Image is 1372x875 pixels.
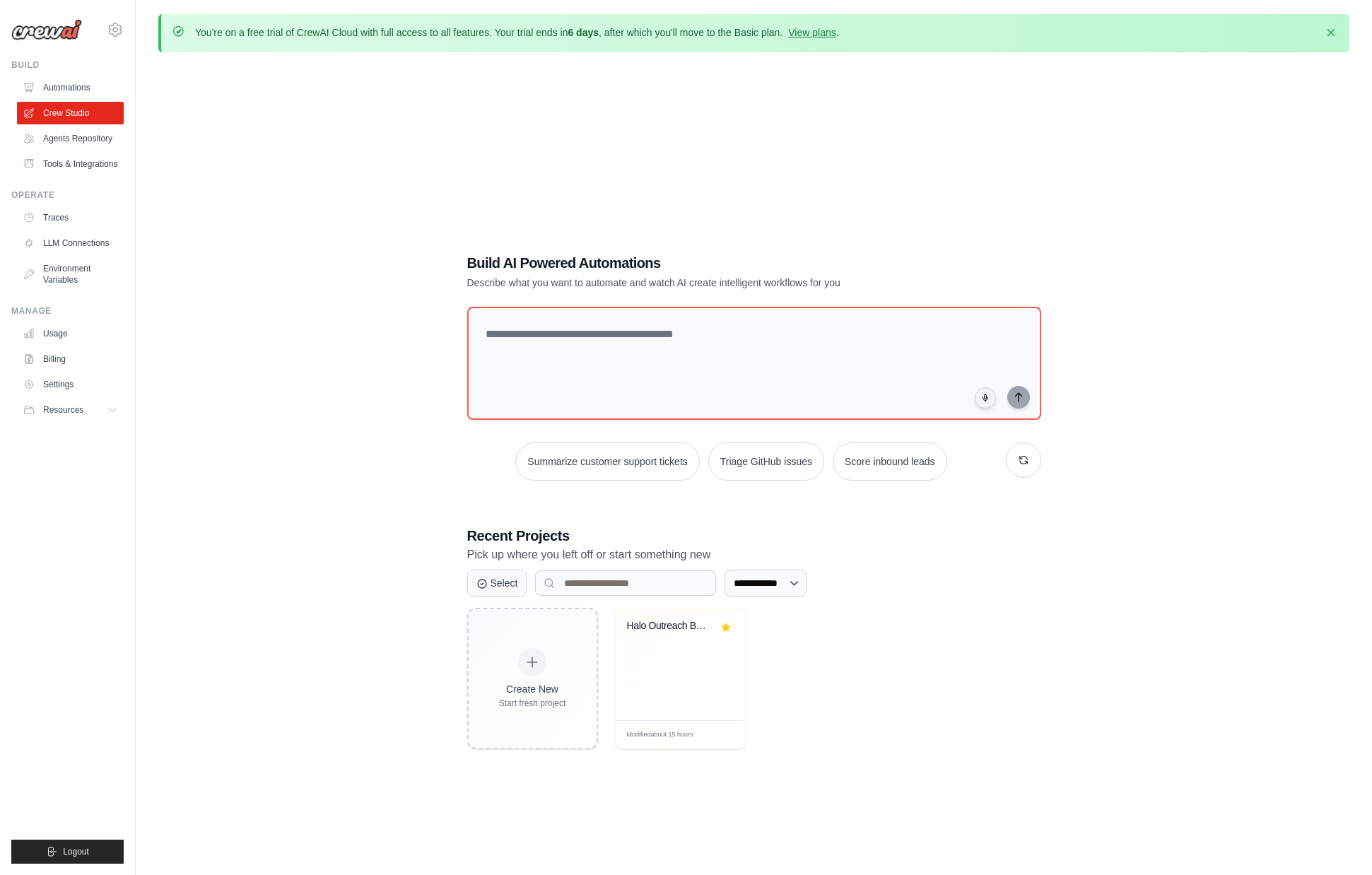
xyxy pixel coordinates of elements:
[17,76,124,99] a: Automations
[627,730,693,740] span: Modified about 15 hours
[467,570,527,597] button: Select
[11,19,82,40] img: Logo
[17,399,124,421] button: Resources
[17,348,124,370] a: Billing
[195,25,839,40] p: You're on a free trial of CrewAI Cloud with full access to all features. Your trial ends in , aft...
[11,840,124,864] button: Logout
[11,59,124,71] div: Build
[17,102,124,124] a: Crew Studio
[627,620,713,633] div: Halo Outreach Basic Tier
[17,373,124,396] a: Settings
[17,322,124,345] a: Usage
[467,546,1041,564] p: Pick up where you left off or start something new
[467,253,942,273] h1: Build AI Powered Automations
[568,27,599,38] strong: 6 days
[467,526,1041,546] h3: Recent Projects
[1006,442,1041,478] button: Get new suggestions
[11,189,124,201] div: Operate
[975,387,996,409] button: Click to speak your automation idea
[467,276,942,290] p: Describe what you want to automate and watch AI create intelligent workflows for you
[17,153,124,175] a: Tools & Integrations
[17,127,124,150] a: Agents Repository
[11,305,124,317] div: Manage
[499,698,566,709] div: Start fresh project
[499,682,566,696] div: Create New
[717,620,733,635] button: Remove from favorites
[63,846,89,857] span: Logout
[711,729,723,740] span: Edit
[17,206,124,229] a: Traces
[788,27,835,38] a: View plans
[515,442,699,481] button: Summarize customer support tickets
[17,232,124,254] a: LLM Connections
[17,257,124,291] a: Environment Variables
[833,442,947,481] button: Score inbound leads
[43,404,83,416] span: Resources
[708,442,824,481] button: Triage GitHub issues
